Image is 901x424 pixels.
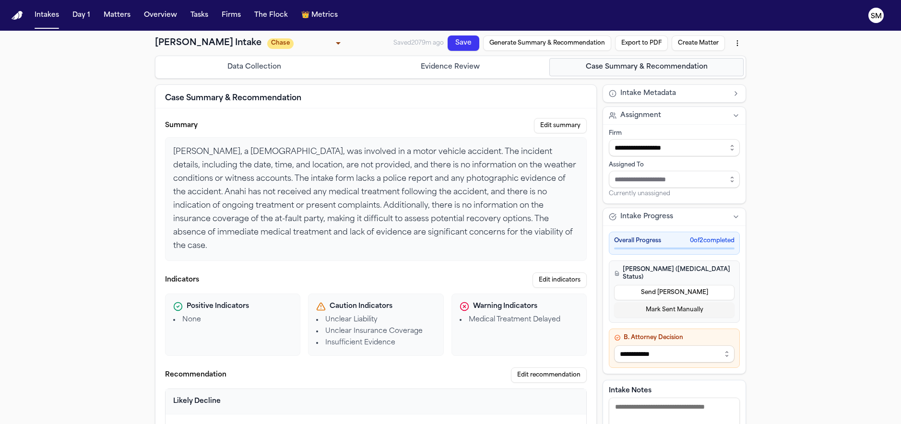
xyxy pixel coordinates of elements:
button: Overview [140,7,181,24]
button: Go to Data Collection step [157,58,352,76]
button: Export to PDF [615,35,668,51]
label: Indicators [165,275,199,285]
h2: Case Summary & Recommendation [165,93,301,104]
button: Create Matter [672,35,725,51]
button: Assignment [603,107,746,124]
button: Tasks [187,7,212,24]
button: Intake Progress [603,208,746,225]
label: Summary [165,121,198,130]
li: Insufficient Evidence [316,338,435,348]
span: Chase [267,38,294,49]
li: Unclear Liability [316,315,435,325]
h1: [PERSON_NAME] Intake [155,36,261,50]
div: Update intake status [267,36,344,50]
button: Edit indicators [533,272,587,288]
button: Generate Summary & Recommendation [483,35,611,51]
img: Finch Logo [12,11,23,20]
span: Warning Indicators [473,302,537,311]
div: Firm [609,130,740,137]
input: Assign to staff member [609,171,740,188]
h4: B. Attorney Decision [614,334,735,342]
button: Send [PERSON_NAME] [614,285,735,300]
li: Medical Treatment Delayed [460,315,579,325]
span: Saved 2079m ago [393,40,444,46]
button: The Flock [250,7,292,24]
button: Day 1 [69,7,94,24]
input: Select firm [609,139,740,156]
button: Intake Metadata [603,85,746,102]
button: Firms [218,7,245,24]
h4: [PERSON_NAME] ([MEDICAL_DATA] Status) [614,266,735,281]
span: Caution Indicators [330,302,392,311]
li: Unclear Insurance Coverage [316,327,435,336]
text: SM [871,13,882,20]
nav: Intake steps [157,58,744,76]
label: Intake Notes [609,386,740,396]
button: Save [448,35,479,51]
section: Indicators [165,272,587,356]
span: Positive Indicators [187,302,249,311]
button: Go to Case Summary & Recommendation step [549,58,744,76]
button: More actions [729,35,746,52]
span: Metrics [311,11,338,20]
div: Assigned To [609,161,740,169]
span: crown [301,11,309,20]
button: Intakes [31,7,63,24]
button: Edit summary [534,118,587,133]
button: Matters [100,7,134,24]
span: Currently unassigned [609,190,670,198]
button: crownMetrics [297,7,342,24]
span: Overall Progress [614,237,661,245]
span: 0 of 2 completed [690,237,735,245]
section: Case summary [165,118,587,261]
span: Assignment [620,111,661,120]
div: Likely Decline [173,397,221,406]
span: Intake Progress [620,212,673,222]
button: Edit recommendation [511,367,587,383]
span: Intake Metadata [620,89,676,98]
a: Home [12,11,23,20]
div: [PERSON_NAME], a [DEMOGRAPHIC_DATA], was involved in a motor vehicle accident. The incident detai... [165,137,587,261]
button: Go to Evidence Review step [354,58,548,76]
li: None [173,315,292,325]
label: Recommendation [165,370,226,380]
button: Mark Sent Manually [614,302,735,318]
